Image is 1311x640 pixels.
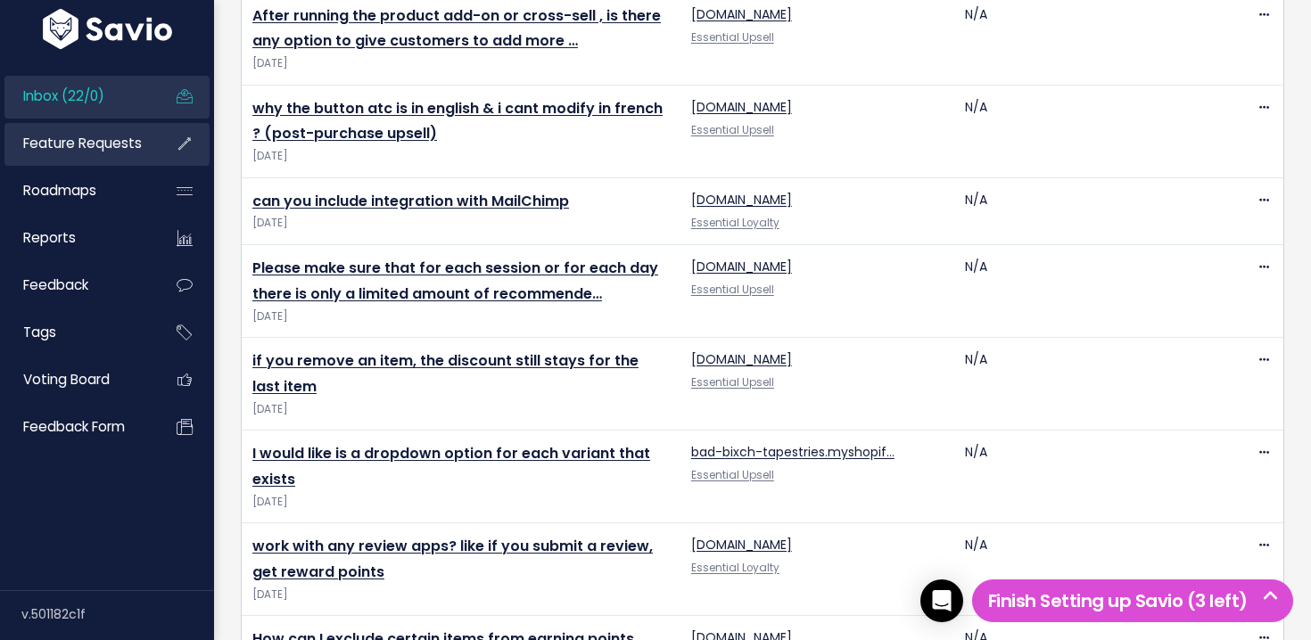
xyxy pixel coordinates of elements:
[23,134,142,152] span: Feature Requests
[4,265,148,306] a: Feedback
[954,431,1228,523] td: N/A
[691,191,792,209] a: [DOMAIN_NAME]
[954,337,1228,430] td: N/A
[691,98,792,116] a: [DOMAIN_NAME]
[252,493,670,512] span: [DATE]
[691,536,792,554] a: [DOMAIN_NAME]
[23,417,125,436] span: Feedback form
[691,123,774,137] a: Essential Upsell
[4,217,148,258] a: Reports
[252,350,639,397] a: if you remove an item, the discount still stays for the last item
[252,98,663,144] a: why the button atc is in english & i cant modify in french ? (post-purchase upsell)
[4,123,148,164] a: Feature Requests
[954,177,1228,244] td: N/A
[23,228,76,247] span: Reports
[691,375,774,390] a: Essential Upsell
[23,275,88,294] span: Feedback
[691,468,774,482] a: Essential Upsell
[23,181,96,200] span: Roadmaps
[252,5,661,52] a: After running the product add-on or cross-sell , is there any option to give customers to add more …
[691,5,792,23] a: [DOMAIN_NAME]
[954,523,1228,616] td: N/A
[691,443,895,461] a: bad-bixch-tapestries.myshopif…
[691,216,779,230] a: Essential Loyalty
[252,54,670,73] span: [DATE]
[4,406,148,447] a: Feedback form
[252,214,670,233] span: [DATE]
[23,370,110,389] span: Voting Board
[954,85,1228,177] td: N/A
[954,244,1228,337] td: N/A
[691,350,792,368] a: [DOMAIN_NAME]
[691,258,792,275] a: [DOMAIN_NAME]
[4,359,148,400] a: Voting Board
[252,400,670,419] span: [DATE]
[23,323,56,341] span: Tags
[252,191,569,211] a: can you include integration with MailChimp
[691,561,779,575] a: Essential Loyalty
[691,283,774,297] a: Essential Upsell
[38,9,177,49] img: logo-white.9d6f32f41409.svg
[252,536,653,582] a: work with any review apps? like if you submit a review, get reward points
[4,76,148,117] a: Inbox (22/0)
[252,586,670,604] span: [DATE]
[21,591,214,637] div: v.501182c1f
[252,258,658,304] a: Please make sure that for each session or for each day there is only a limited amount of recommende…
[4,312,148,353] a: Tags
[252,308,670,326] span: [DATE]
[691,30,774,45] a: Essential Upsell
[252,443,650,489] a: I would like is a dropdown option for each variant that exists
[4,170,148,211] a: Roadmaps
[23,86,104,105] span: Inbox (22/0)
[980,587,1285,614] h5: Finish Setting up Savio (3 left)
[920,579,963,622] div: Open Intercom Messenger
[252,147,670,166] span: [DATE]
